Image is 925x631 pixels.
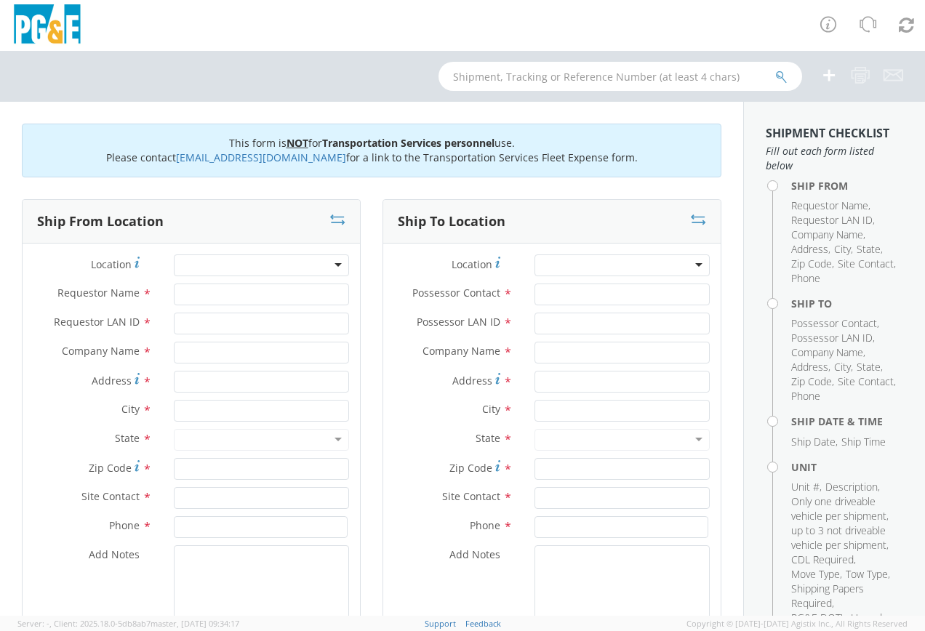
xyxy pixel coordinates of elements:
[115,431,140,445] span: State
[791,582,900,611] li: ,
[841,435,886,449] span: Ship Time
[857,360,881,374] span: State
[791,582,864,610] span: Shipping Papers Required
[449,461,492,475] span: Zip Code
[22,124,721,177] div: This form is for use. Please contact for a link to the Transportation Services Fleet Expense form.
[791,257,834,271] li: ,
[92,374,132,387] span: Address
[54,315,140,329] span: Requestor LAN ID
[791,213,873,227] span: Requestor LAN ID
[791,480,820,494] span: Unit #
[834,360,853,374] li: ,
[470,518,500,532] span: Phone
[834,360,851,374] span: City
[89,547,140,561] span: Add Notes
[791,298,903,309] h4: Ship To
[54,618,239,629] span: Client: 2025.18.0-5db8ab7
[791,552,856,567] li: ,
[287,136,308,150] u: NOT
[791,389,820,403] span: Phone
[791,567,842,582] li: ,
[791,242,830,257] li: ,
[825,480,878,494] span: Description
[791,242,828,256] span: Address
[452,374,492,387] span: Address
[452,257,492,271] span: Location
[322,136,494,150] b: Transportation Services personnel
[151,618,239,629] span: master, [DATE] 09:34:17
[838,374,896,389] li: ,
[791,494,900,552] li: ,
[791,257,832,270] span: Zip Code
[81,489,140,503] span: Site Contact
[442,489,500,503] span: Site Contact
[423,344,500,358] span: Company Name
[791,345,863,359] span: Company Name
[791,416,903,427] h4: Ship Date & Time
[425,618,456,629] a: Support
[482,402,500,416] span: City
[791,316,879,331] li: ,
[838,257,894,270] span: Site Contact
[465,618,501,629] a: Feedback
[91,257,132,271] span: Location
[62,344,140,358] span: Company Name
[791,271,820,285] span: Phone
[109,518,140,532] span: Phone
[791,331,873,345] span: Possessor LAN ID
[766,125,889,141] strong: Shipment Checklist
[791,374,834,389] li: ,
[857,360,883,374] li: ,
[857,242,881,256] span: State
[834,242,853,257] li: ,
[791,435,838,449] li: ,
[439,62,802,91] input: Shipment, Tracking or Reference Number (at least 4 chars)
[857,242,883,257] li: ,
[791,374,832,388] span: Zip Code
[791,213,875,228] li: ,
[791,552,854,566] span: CDL Required
[398,214,505,229] h3: Ship To Location
[791,345,865,360] li: ,
[449,547,500,561] span: Add Notes
[417,315,500,329] span: Possessor LAN ID
[791,360,828,374] span: Address
[846,567,888,581] span: Tow Type
[834,242,851,256] span: City
[791,567,840,581] span: Move Type
[176,150,346,164] a: [EMAIL_ADDRESS][DOMAIN_NAME]
[791,360,830,374] li: ,
[476,431,500,445] span: State
[825,480,880,494] li: ,
[57,286,140,300] span: Requestor Name
[791,435,836,449] span: Ship Date
[791,316,877,330] span: Possessor Contact
[846,567,890,582] li: ,
[791,198,870,213] li: ,
[791,180,903,191] h4: Ship From
[89,461,132,475] span: Zip Code
[791,228,863,241] span: Company Name
[412,286,500,300] span: Possessor Contact
[791,198,868,212] span: Requestor Name
[791,462,903,473] h4: Unit
[11,4,84,47] img: pge-logo-06675f144f4cfa6a6814.png
[791,480,822,494] li: ,
[838,257,896,271] li: ,
[49,618,52,629] span: ,
[791,228,865,242] li: ,
[686,618,908,630] span: Copyright © [DATE]-[DATE] Agistix Inc., All Rights Reserved
[791,331,875,345] li: ,
[37,214,164,229] h3: Ship From Location
[791,494,889,552] span: Only one driveable vehicle per shipment, up to 3 not driveable vehicle per shipment
[121,402,140,416] span: City
[838,374,894,388] span: Site Contact
[17,618,52,629] span: Server: -
[766,144,903,173] span: Fill out each form listed below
